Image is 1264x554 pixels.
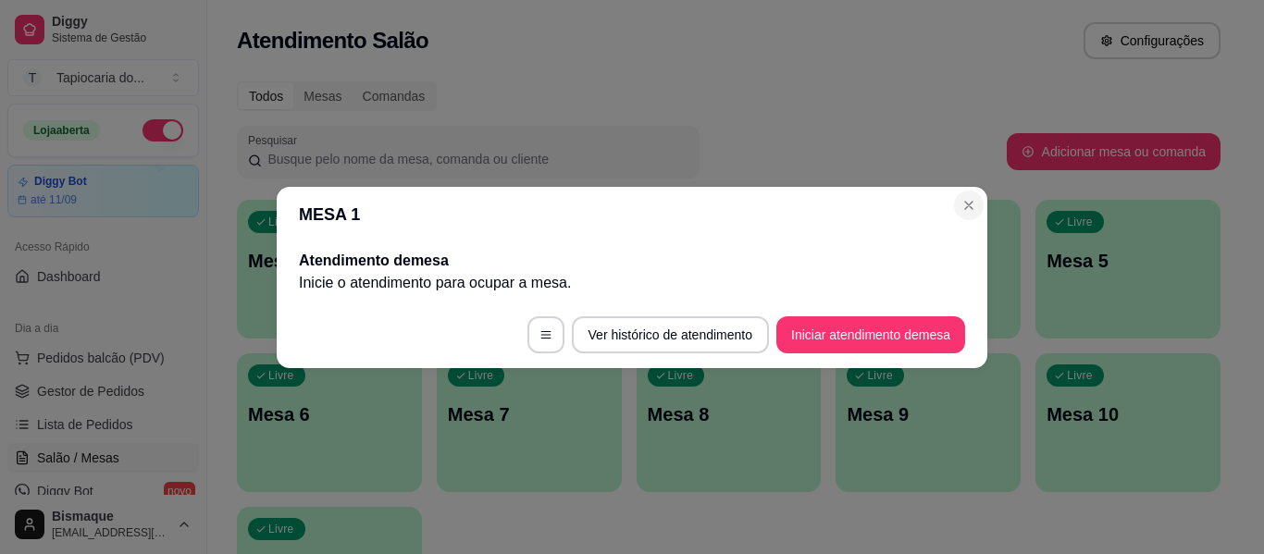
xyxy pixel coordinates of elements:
[572,316,769,353] button: Ver histórico de atendimento
[277,187,987,242] header: MESA 1
[299,272,965,294] p: Inicie o atendimento para ocupar a mesa .
[299,250,965,272] h2: Atendimento de mesa
[776,316,965,353] button: Iniciar atendimento demesa
[954,191,984,220] button: Close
